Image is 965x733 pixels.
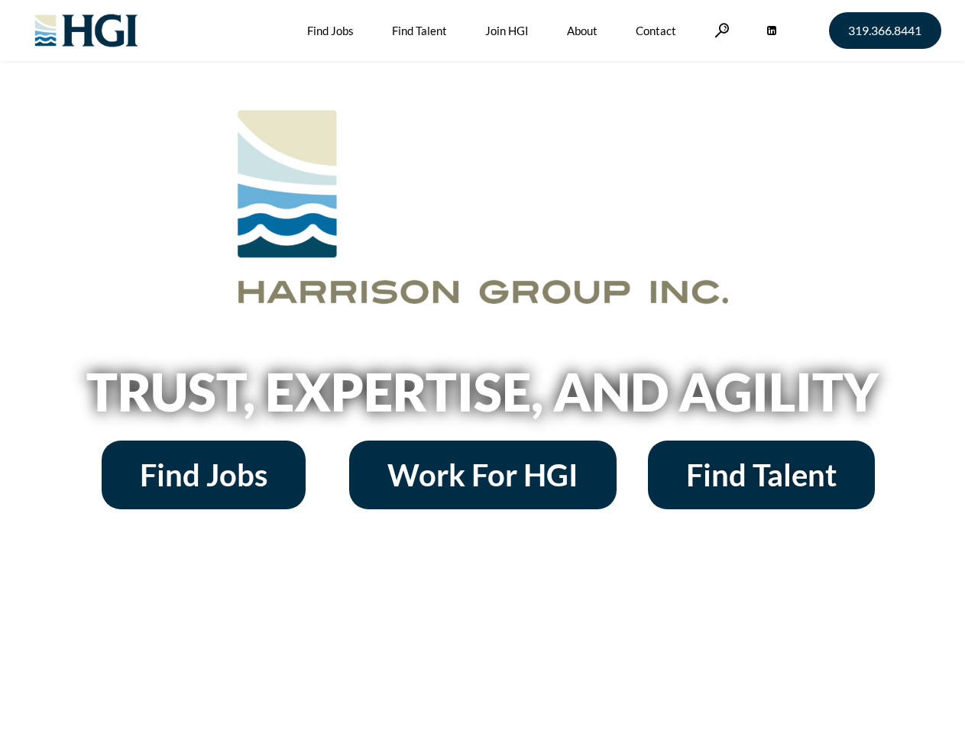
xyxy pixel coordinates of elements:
a: Find Talent [648,441,875,509]
a: Search [714,23,730,37]
span: 319.366.8441 [848,24,921,37]
h2: Trust, Expertise, and Agility [47,366,918,418]
span: Find Talent [686,460,837,490]
a: 319.366.8441 [829,12,941,49]
a: Find Jobs [102,441,306,509]
span: Work For HGI [387,460,578,490]
a: Work For HGI [349,441,617,509]
span: Find Jobs [140,460,267,490]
